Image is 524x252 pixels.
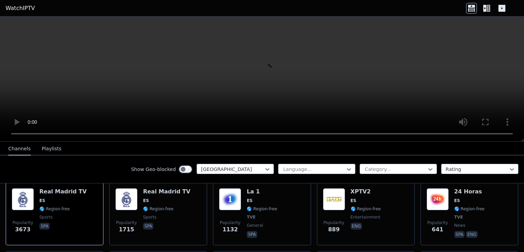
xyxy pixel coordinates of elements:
[466,231,478,238] p: eng
[143,188,190,195] h6: Real Madrid TV
[328,225,340,234] span: 889
[6,4,35,12] a: WatchIPTV
[324,220,344,225] span: Popularity
[39,206,70,212] span: 🌎 Region-free
[247,214,256,220] span: TVE
[42,142,61,155] button: Playlists
[116,220,137,225] span: Popularity
[143,206,173,212] span: 🌎 Region-free
[219,188,241,210] img: La 1
[220,220,240,225] span: Popularity
[351,188,381,195] h6: XPTV2
[247,188,277,195] h6: La 1
[432,225,443,234] span: 641
[454,198,460,203] span: ES
[351,223,362,230] p: eng
[351,198,356,203] span: ES
[454,188,485,195] h6: 24 Horas
[39,214,53,220] span: sports
[323,188,345,210] img: XPTV2
[247,231,257,238] p: spa
[427,188,449,210] img: 24 Horas
[12,220,33,225] span: Popularity
[427,220,448,225] span: Popularity
[8,142,31,155] button: Channels
[143,223,153,230] p: spa
[119,225,134,234] span: 1715
[131,166,176,173] label: Show Geo-blocked
[39,198,45,203] span: ES
[454,206,485,212] span: 🌎 Region-free
[39,188,87,195] h6: Real Madrid TV
[12,188,34,210] img: Real Madrid TV
[454,214,463,220] span: TVE
[222,225,238,234] span: 1132
[15,225,31,234] span: 3673
[454,223,465,228] span: news
[115,188,137,210] img: Real Madrid TV
[143,198,149,203] span: ES
[143,214,156,220] span: sports
[351,214,381,220] span: entertainment
[454,231,465,238] p: spa
[247,206,277,212] span: 🌎 Region-free
[247,223,263,228] span: general
[351,206,381,212] span: 🌎 Region-free
[39,223,50,230] p: spa
[247,198,253,203] span: ES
